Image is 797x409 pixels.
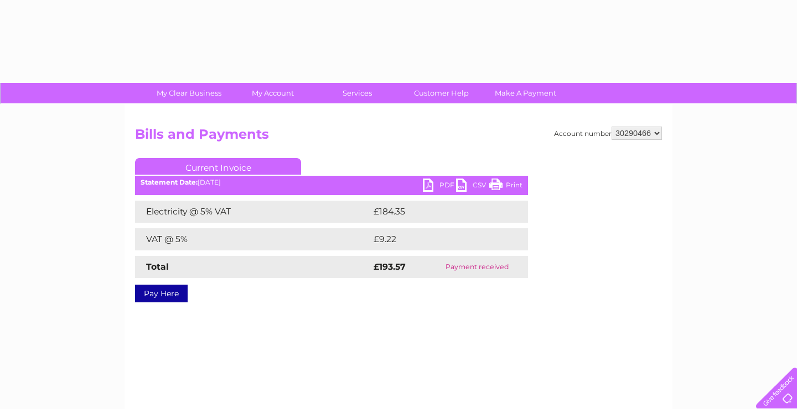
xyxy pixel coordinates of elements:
div: [DATE] [135,179,528,186]
a: Pay Here [135,285,188,302]
a: CSV [456,179,489,195]
td: VAT @ 5% [135,228,371,250]
h2: Bills and Payments [135,127,662,148]
td: Electricity @ 5% VAT [135,201,371,223]
td: £184.35 [371,201,508,223]
a: My Clear Business [143,83,235,103]
div: Account number [554,127,662,140]
a: Current Invoice [135,158,301,175]
strong: Total [146,261,169,272]
b: Statement Date: [141,178,198,186]
a: Services [312,83,403,103]
a: Customer Help [396,83,487,103]
a: PDF [423,179,456,195]
a: My Account [227,83,319,103]
a: Make A Payment [480,83,571,103]
td: Payment received [427,256,528,278]
a: Print [489,179,522,195]
td: £9.22 [371,228,502,250]
strong: £193.57 [374,261,406,272]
